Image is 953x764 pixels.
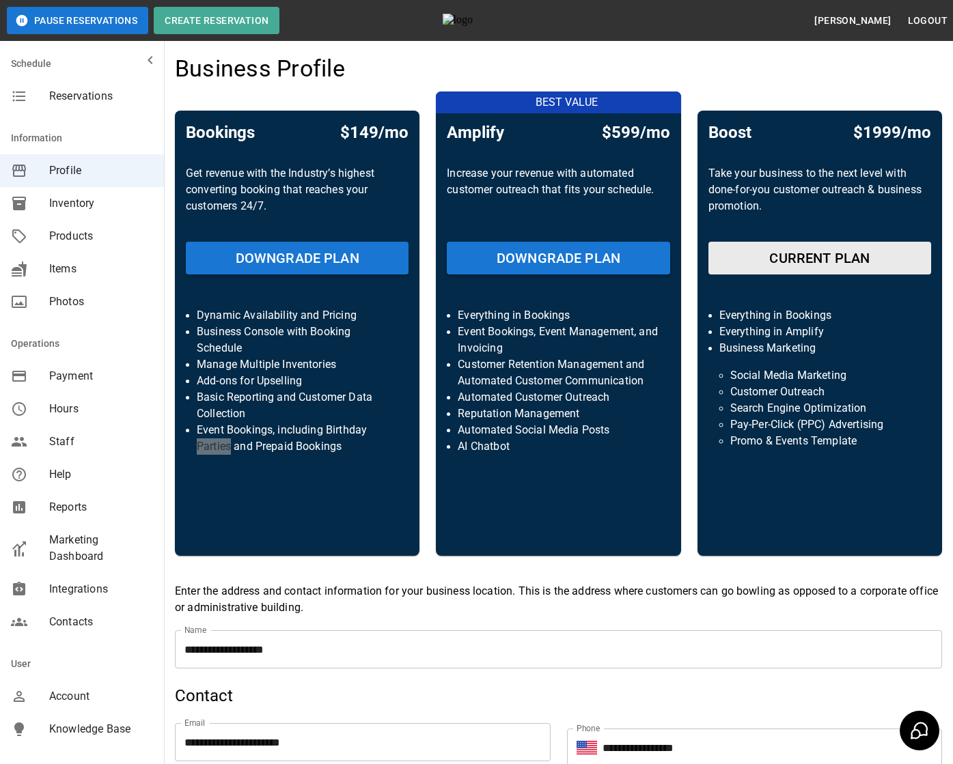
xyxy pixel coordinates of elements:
button: Logout [902,8,953,33]
p: Manage Multiple Inventories [197,356,398,373]
button: [PERSON_NAME] [809,8,896,33]
p: Promo & Events Template [730,433,909,449]
span: Hours [49,401,153,417]
p: Automated Customer Outreach [458,389,659,406]
p: Take your business to the next level with done-for-you customer outreach & business promotion. [708,165,931,231]
p: Reputation Management [458,406,659,422]
h4: Business Profile [175,55,345,83]
span: Account [49,688,153,705]
p: Dynamic Availability and Pricing [197,307,398,324]
p: Add-ons for Upselling [197,373,398,389]
p: Event Bookings, Event Management, and Invoicing [458,324,659,356]
p: Everything in Bookings [719,307,920,324]
h5: $599/mo [602,122,670,143]
span: Staff [49,434,153,450]
h5: $149/mo [340,122,409,143]
p: Increase your revenue with automated customer outreach that fits your schedule. [447,165,669,231]
span: Knowledge Base [49,721,153,737]
p: Get revenue with the Industry’s highest converting booking that reaches your customers 24/7. [186,165,409,231]
p: Business Console with Booking Schedule [197,324,398,356]
p: Enter the address and contact information for your business location. This is the address where c... [175,583,942,616]
p: Everything in Amplify [719,324,920,340]
img: logo [443,14,518,27]
h6: DOWNGRADE PLAN [497,247,620,269]
h6: DOWNGRADE PLAN [236,247,359,269]
p: Search Engine Optimization [730,400,909,416]
p: Customer Outreach [730,384,909,400]
button: Select country [577,737,597,758]
h5: Amplify [447,122,504,143]
p: Everything in Bookings [458,307,659,324]
button: DOWNGRADE PLAN [447,242,669,274]
span: Photos [49,294,153,310]
span: Help [49,466,153,483]
span: Payment [49,368,153,384]
h5: Bookings [186,122,255,143]
span: Marketing Dashboard [49,532,153,565]
p: Business Marketing [719,340,920,356]
label: Phone [577,722,600,734]
p: Automated Social Media Posts [458,422,659,438]
span: Integrations [49,581,153,597]
button: Pause Reservations [7,7,148,34]
p: Pay-Per-Click (PPC) Advertising [730,416,909,433]
button: DOWNGRADE PLAN [186,242,409,274]
p: Event Bookings, including Birthday Parties and Prepaid Bookings [197,422,398,455]
span: Reports [49,499,153,515]
p: Customer Retention Management and Automated Customer Communication [458,356,659,389]
span: Inventory [49,195,153,212]
span: Reservations [49,88,153,104]
p: Social Media Marketing [730,367,909,384]
span: Items [49,261,153,277]
span: Contacts [49,614,153,630]
button: Create Reservation [154,7,279,34]
p: BEST VALUE [444,94,689,111]
span: Products [49,228,153,244]
p: Basic Reporting and Customer Data Collection [197,389,398,422]
h5: Contact [175,685,942,707]
span: Profile [49,162,153,179]
h5: Boost [708,122,751,143]
h5: $1999/mo [853,122,931,143]
p: AI Chatbot [458,438,659,455]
